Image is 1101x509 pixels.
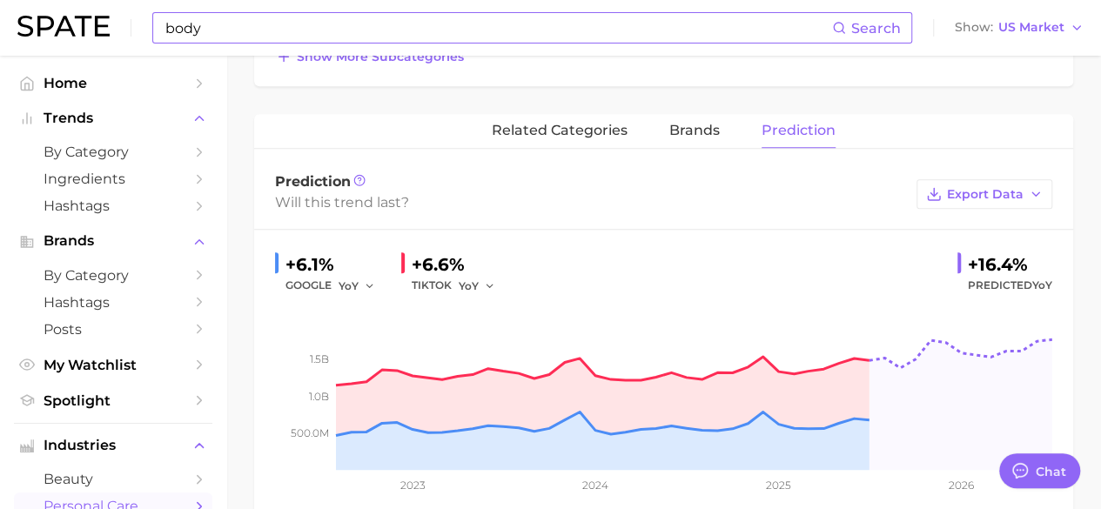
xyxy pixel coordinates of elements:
span: beauty [44,471,183,487]
div: +6.1% [285,251,387,278]
span: My Watchlist [44,357,183,373]
button: Show more subcategories [272,44,468,69]
a: Hashtags [14,289,212,316]
span: YoY [459,278,479,293]
button: Trends [14,105,212,131]
img: SPATE [17,16,110,37]
span: Show more subcategories [297,50,464,64]
span: Posts [44,321,183,338]
span: Brands [44,233,183,249]
a: by Category [14,138,212,165]
span: Show [955,23,993,32]
span: Predicted [968,275,1052,296]
a: My Watchlist [14,352,212,378]
span: YoY [339,278,359,293]
a: Hashtags [14,192,212,219]
button: YoY [459,275,496,296]
a: Spotlight [14,387,212,414]
a: by Category [14,262,212,289]
a: beauty [14,465,212,492]
a: Ingredients [14,165,212,192]
span: Spotlight [44,392,183,409]
input: Search here for a brand, industry, or ingredient [164,13,832,43]
span: US Market [998,23,1064,32]
tspan: 2025 [766,479,791,492]
span: by Category [44,267,183,284]
button: YoY [339,275,376,296]
span: by Category [44,144,183,160]
span: brands [669,123,720,138]
span: Ingredients [44,171,183,187]
span: Prediction [762,123,836,138]
button: Brands [14,228,212,254]
button: Industries [14,432,212,459]
tspan: 2026 [949,479,974,492]
a: Posts [14,316,212,343]
div: Will this trend last? [275,191,908,214]
span: Search [851,20,901,37]
span: Home [44,75,183,91]
button: Export Data [916,179,1052,209]
span: Trends [44,111,183,126]
a: Home [14,70,212,97]
span: related categories [492,123,628,138]
span: Hashtags [44,198,183,214]
tspan: 2024 [582,479,608,492]
button: ShowUS Market [950,17,1088,39]
span: Export Data [947,187,1024,202]
div: GOOGLE [285,275,387,296]
span: YoY [1032,278,1052,291]
span: Industries [44,438,183,453]
tspan: 2023 [400,479,426,492]
span: Hashtags [44,294,183,311]
div: TIKTOK [412,275,507,296]
div: +16.4% [968,251,1052,278]
div: +6.6% [412,251,507,278]
span: Prediction [275,173,351,190]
